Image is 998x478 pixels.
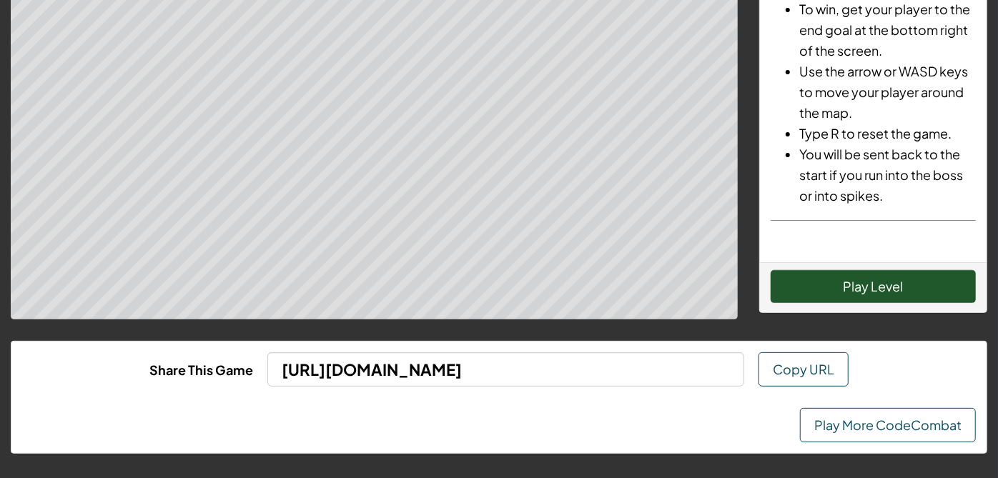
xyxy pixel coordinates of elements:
[799,144,976,206] li: You will be sent back to the start if you run into the boss or into spikes.
[773,361,834,377] span: Copy URL
[800,408,976,442] a: Play More CodeCombat
[799,123,976,144] li: Type R to reset the game.
[759,352,849,387] button: Copy URL
[149,362,253,378] b: Share This Game
[799,61,976,123] li: Use the arrow or WASD keys to move your player around the map.
[771,270,976,303] button: Play Level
